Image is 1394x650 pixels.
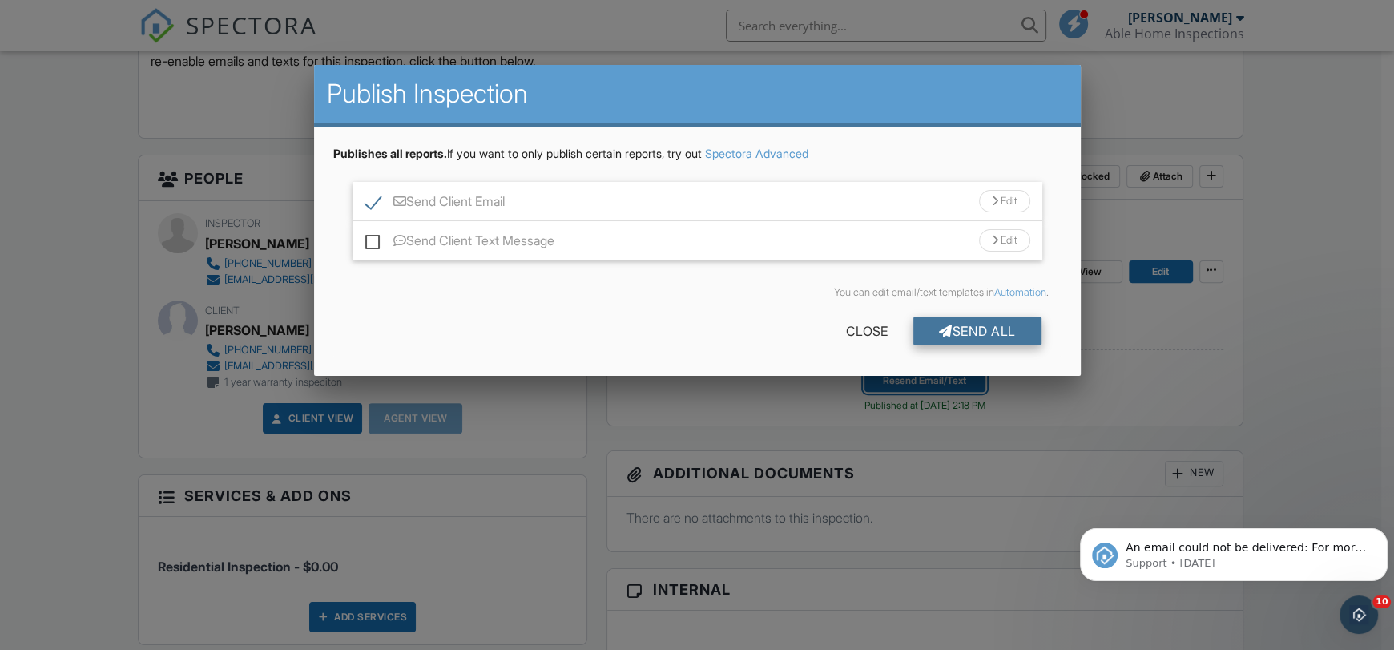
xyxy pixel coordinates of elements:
iframe: Intercom live chat [1340,595,1378,634]
span: 10 [1372,595,1391,608]
span: If you want to only publish certain reports, try out [333,147,702,160]
div: You can edit email/text templates in . [346,286,1049,299]
a: Spectora Advanced [705,147,808,160]
div: Edit [979,229,1030,252]
iframe: Intercom notifications message [1074,495,1394,607]
div: Edit [979,190,1030,212]
label: Send Client Text Message [365,233,554,253]
h2: Publish Inspection [327,78,1068,110]
div: Send All [913,317,1041,345]
strong: Publishes all reports. [333,147,447,160]
a: Automation [994,286,1046,298]
div: Close [820,317,913,345]
label: Send Client Email [365,194,505,214]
